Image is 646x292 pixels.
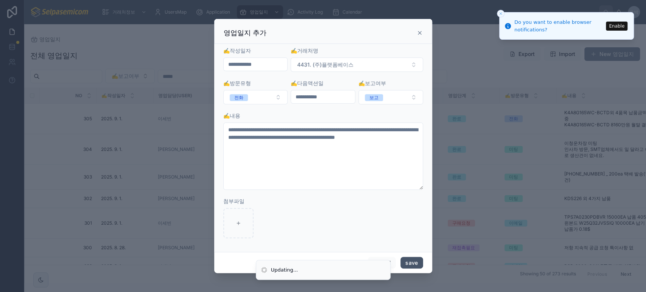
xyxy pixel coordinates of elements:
button: Enable [606,22,627,31]
button: Select Button [223,90,288,104]
span: ✍️보고여부 [358,80,386,86]
span: ✍️내용 [223,112,240,119]
div: Updating... [271,266,298,274]
h3: 영업일지 추가 [224,28,266,37]
span: ✍️다음액션일 [291,80,324,86]
button: Select Button [291,57,423,72]
div: Do you want to enable browser notifications? [514,19,604,33]
button: save [400,257,423,269]
span: ✍️작성일자 [223,47,251,54]
span: 첨부파일 [223,198,244,204]
button: Close toast [497,10,504,17]
button: Select Button [358,90,423,104]
div: 보고 [369,94,378,101]
span: 4431. (주)플랫폼베이스 [297,61,353,68]
span: ✍️거래처명 [291,47,318,54]
div: 전화 [234,94,243,101]
span: ✍️방문유형 [223,80,251,86]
